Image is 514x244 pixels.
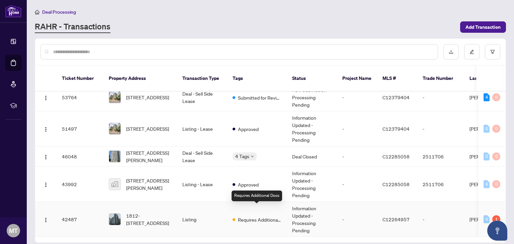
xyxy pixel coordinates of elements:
div: 0 [484,152,490,160]
button: download [443,44,459,59]
th: MLS # [377,66,417,92]
span: [STREET_ADDRESS][PERSON_NAME] [126,149,172,164]
div: 0 [484,180,490,188]
td: - [337,146,377,167]
td: Listing [177,202,227,237]
span: Submitted for Review [238,94,281,101]
span: C12264957 [382,216,410,222]
img: thumbnail-img [109,178,120,190]
span: C12379404 [382,94,410,100]
td: 53764 [57,84,103,111]
div: 0 [492,125,500,133]
td: - [337,111,377,146]
th: Ticket Number [57,66,103,92]
img: thumbnail-img [109,151,120,162]
td: 42487 [57,202,103,237]
img: thumbnail-img [109,92,120,103]
div: Requires Additional Docs [232,191,282,201]
td: - [417,202,464,237]
div: 0 [492,152,500,160]
button: Logo [40,123,51,134]
span: [STREET_ADDRESS][PERSON_NAME] [126,177,172,192]
button: Add Transaction [460,21,506,33]
button: Logo [40,151,51,162]
td: 2511706 [417,167,464,202]
td: Deal - Sell Side Lease [177,146,227,167]
span: C12379404 [382,126,410,132]
img: Logo [43,182,49,188]
td: Deal - Sell Side Lease [177,84,227,111]
td: Listing - Lease [177,167,227,202]
div: 4 [484,93,490,101]
td: Information Updated - Processing Pending [287,202,337,237]
th: Status [287,66,337,92]
span: [STREET_ADDRESS] [126,125,169,132]
td: Information Updated - Processing Pending [287,167,337,202]
button: edit [464,44,480,59]
td: Information Updated - Processing Pending [287,111,337,146]
img: Logo [43,154,49,160]
img: Logo [43,127,49,132]
button: Logo [40,179,51,190]
td: 2511706 [417,146,464,167]
div: 1 [492,215,500,223]
span: down [251,155,254,158]
span: download [449,49,453,54]
span: C12285058 [382,153,410,159]
span: C12285058 [382,181,410,187]
div: 0 [492,93,500,101]
td: - [337,84,377,111]
td: - [337,202,377,237]
div: 0 [484,125,490,133]
td: 43992 [57,167,103,202]
th: Property Address [103,66,177,92]
button: Logo [40,92,51,103]
span: Requires Additional Docs [238,216,281,223]
th: Trade Number [417,66,464,92]
a: RAHR - Transactions [35,21,110,33]
span: [STREET_ADDRESS] [126,94,169,101]
td: - [417,111,464,146]
span: home [35,10,39,14]
td: New Submission - Processing Pending [287,84,337,111]
img: thumbnail-img [109,214,120,225]
span: Deal Processing [42,9,76,15]
td: - [417,84,464,111]
span: 4 Tags [235,152,249,160]
th: Project Name [337,66,377,92]
img: Logo [43,95,49,101]
span: Approved [238,181,259,188]
button: Logo [40,214,51,225]
span: MT [9,226,18,235]
td: 51497 [57,111,103,146]
img: logo [5,5,21,17]
td: Listing - Lease [177,111,227,146]
th: Transaction Type [177,66,227,92]
button: filter [485,44,500,59]
button: Open asap [487,221,507,241]
span: 1812-[STREET_ADDRESS] [126,212,172,227]
span: filter [490,49,495,54]
div: 0 [492,180,500,188]
div: 0 [484,215,490,223]
span: edit [469,49,474,54]
span: Add Transaction [465,22,501,32]
img: Logo [43,217,49,223]
img: thumbnail-img [109,123,120,134]
td: 46048 [57,146,103,167]
span: Approved [238,125,259,133]
th: Tags [227,66,287,92]
td: - [337,167,377,202]
td: Deal Closed [287,146,337,167]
